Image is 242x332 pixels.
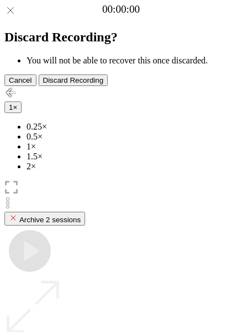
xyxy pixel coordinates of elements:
h2: Discard Recording? [4,30,238,45]
button: 1× [4,101,22,113]
li: 1.5× [27,152,238,162]
a: 00:00:00 [102,3,140,15]
div: Archive 2 sessions [9,213,81,224]
button: Cancel [4,74,36,86]
li: You will not be able to recover this once discarded. [27,56,238,66]
span: 1 [9,103,13,111]
button: Archive 2 sessions [4,212,85,226]
li: 1× [27,142,238,152]
button: Discard Recording [39,74,108,86]
li: 0.5× [27,132,238,142]
li: 2× [27,162,238,172]
li: 0.25× [27,122,238,132]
